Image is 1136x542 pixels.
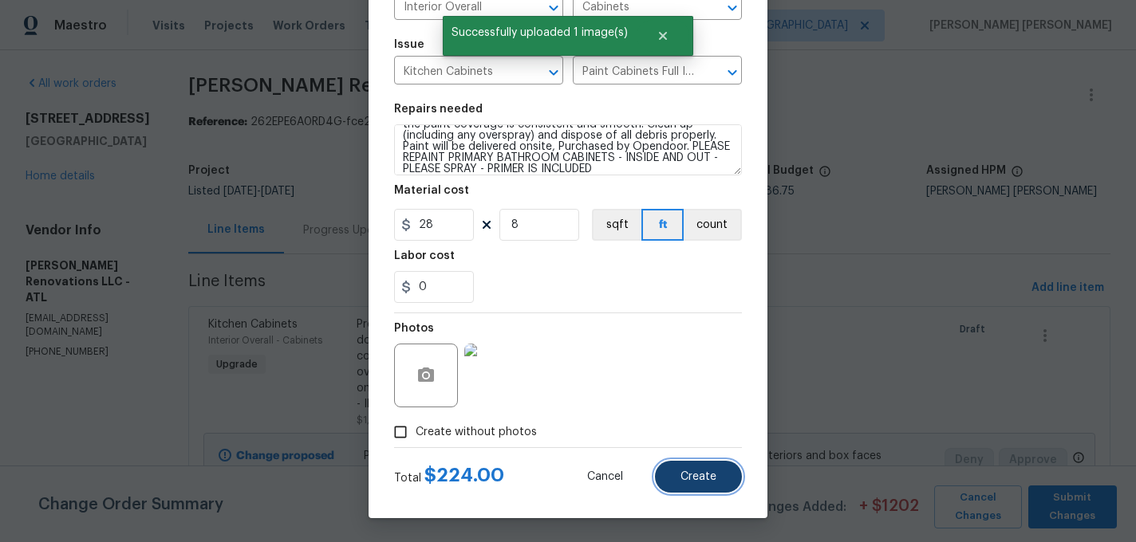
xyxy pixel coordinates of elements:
[394,467,504,486] div: Total
[394,124,742,175] textarea: Prep, sand, mask and apply 2 coats of paint to the kitchen cabinet doors, interiors and box faces...
[721,61,744,84] button: Open
[443,16,637,49] span: Successfully uploaded 1 image(s)
[641,209,684,241] button: ft
[592,209,641,241] button: sqft
[424,465,504,485] span: $ 224.00
[394,323,434,334] h5: Photos
[416,424,537,441] span: Create without photos
[655,461,742,493] button: Create
[684,209,742,241] button: count
[637,20,689,52] button: Close
[394,185,469,196] h5: Material cost
[542,61,565,84] button: Open
[562,461,649,493] button: Cancel
[394,104,483,115] h5: Repairs needed
[680,471,716,483] span: Create
[394,39,424,50] h5: Issue
[394,250,455,261] h5: Labor cost
[587,471,623,483] span: Cancel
